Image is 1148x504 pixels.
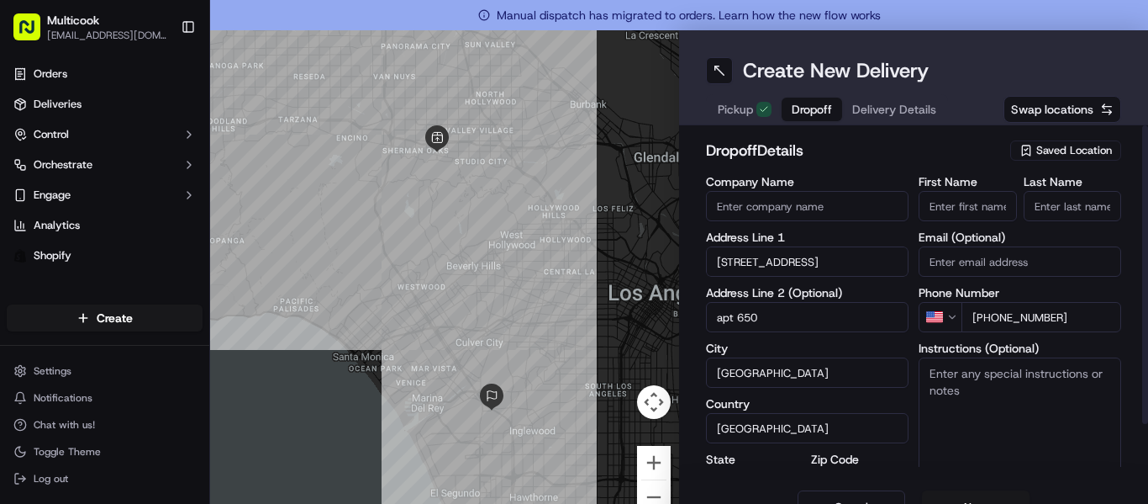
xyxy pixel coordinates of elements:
[7,359,203,383] button: Settings
[919,191,1017,221] input: Enter first name
[47,29,167,42] button: [EMAIL_ADDRESS][DOMAIN_NAME]
[7,305,203,332] button: Create
[34,418,95,432] span: Chat with us!
[17,290,44,323] img: Wisdom Oko
[919,176,1017,188] label: First Name
[792,101,832,118] span: Dropoff
[706,413,908,443] input: Enter country
[706,358,908,388] input: Enter city
[34,472,68,485] span: Log out
[34,364,71,378] span: Settings
[7,212,203,239] a: Analytics
[17,245,44,278] img: Wisdom Oko
[34,66,67,82] span: Orders
[7,467,203,491] button: Log out
[7,91,203,118] a: Deliveries
[7,242,203,269] a: Shopify
[34,188,71,203] span: Engage
[52,261,179,274] span: Wisdom [PERSON_NAME]
[1024,176,1122,188] label: Last Name
[52,306,179,320] span: Wisdom [PERSON_NAME]
[7,61,203,88] a: Orders
[7,182,203,209] button: Engage
[637,385,671,419] button: Map camera controls
[118,379,203,392] a: Powered byPylon
[811,454,909,465] label: Zip Code
[919,247,1121,277] input: Enter email address
[1036,143,1112,158] span: Saved Location
[34,248,71,263] span: Shopify
[7,121,203,148] button: Control
[919,342,1121,354] label: Instructions (Optional)
[135,369,276,400] a: 💻API Documentation
[34,307,47,321] img: 1736555255976-a54dd68f-1ca7-489b-9aae-adbdc363a1c4
[961,302,1121,332] input: Enter phone number
[35,161,66,191] img: 8571987876998_91fb9ceb93ad5c398215_72.jpg
[10,369,135,400] a: 📗Knowledge Base
[34,391,92,405] span: Notifications
[97,310,133,326] span: Create
[34,157,92,172] span: Orchestrate
[706,454,804,465] label: State
[182,306,188,320] span: •
[706,191,908,221] input: Enter company name
[7,413,203,437] button: Chat with us!
[7,440,203,464] button: Toggle Theme
[7,386,203,410] button: Notifications
[17,219,113,232] div: Past conversations
[1024,191,1122,221] input: Enter last name
[47,12,99,29] button: Multicook
[919,231,1121,243] label: Email (Optional)
[261,215,306,236] button: See all
[34,218,80,233] span: Analytics
[17,161,47,191] img: 1736555255976-a54dd68f-1ca7-489b-9aae-adbdc363a1c4
[76,161,276,178] div: Start new chat
[7,283,203,310] div: Favorites
[706,398,908,410] label: Country
[706,176,908,188] label: Company Name
[44,109,303,126] input: Got a question? Start typing here...
[706,247,908,277] input: Enter address
[76,178,231,191] div: We're available if you need us!
[919,287,1121,299] label: Phone Number
[718,101,753,118] span: Pickup
[706,139,1000,162] h2: dropoff Details
[17,17,50,50] img: Nash
[7,7,174,47] button: Multicook[EMAIL_ADDRESS][DOMAIN_NAME]
[706,342,908,354] label: City
[34,262,47,275] img: 1736555255976-a54dd68f-1ca7-489b-9aae-adbdc363a1c4
[167,379,203,392] span: Pylon
[706,231,908,243] label: Address Line 1
[13,249,27,263] img: Shopify logo
[706,302,908,332] input: Apartment, suite, unit, etc.
[17,67,306,94] p: Welcome 👋
[1011,101,1093,118] span: Swap locations
[637,446,671,480] button: Zoom in
[706,287,908,299] label: Address Line 2 (Optional)
[1010,139,1121,162] button: Saved Location
[7,151,203,178] button: Orchestrate
[1003,96,1121,123] button: Swap locations
[34,97,82,112] span: Deliveries
[192,261,226,274] span: [DATE]
[852,101,936,118] span: Delivery Details
[286,166,306,186] button: Start new chat
[34,127,69,142] span: Control
[478,7,881,24] span: Manual dispatch has migrated to orders. Learn how the new flow works
[192,306,226,320] span: [DATE]
[182,261,188,274] span: •
[743,57,929,84] h1: Create New Delivery
[34,445,101,459] span: Toggle Theme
